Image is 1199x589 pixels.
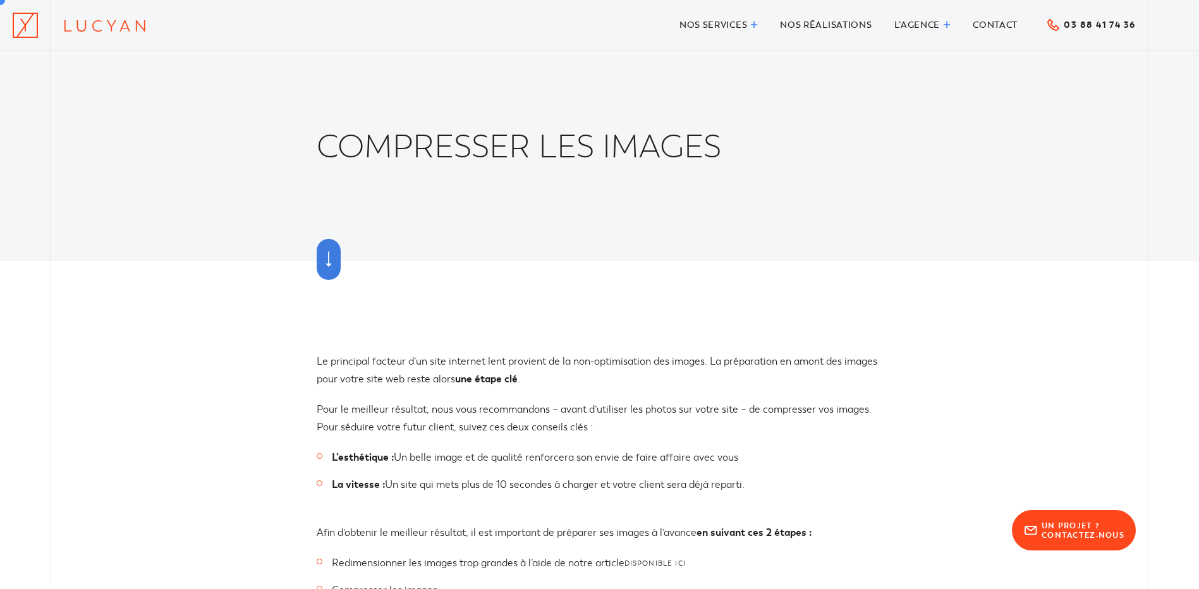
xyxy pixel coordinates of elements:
[317,476,883,494] li: Un site qui mets plus de 10 secondes à charger et votre client sera déjà reparti.
[679,20,747,30] span: Nos services
[317,449,883,466] li: Un belle image et de qualité renforcera son envie de faire affaire avec vous
[697,526,812,539] strong: en suivant ces 2 étapes :
[317,554,883,572] li: Redimensionner les images trop grandes à l’aide de notre article
[317,129,721,166] span: Compresser les images
[894,20,940,30] span: L’agence
[332,451,394,464] strong: L’esthétique :
[780,17,872,33] a: Nos réalisations
[317,524,883,542] p: Afin d’obtenir le meilleur résultat, il est important de préparer ses images à l’avance
[455,372,518,386] strong: une étape clé
[1064,20,1136,29] span: 03 88 41 74 36
[332,478,385,491] strong: La vitesse :
[317,401,883,436] p: Pour le meilleur résultat, nous vous recommandons – avant d’utiliser les photos sur votre site – ...
[624,557,686,569] a: disponible ici
[1012,510,1136,550] a: Un projet ?Contactez-nous
[317,353,883,388] p: Le principal facteur d’un site internet lent provient de la non-optimisation des images. La prépa...
[973,17,1018,33] a: Contact
[679,17,758,33] a: Nos services
[1045,16,1136,32] a: 03 88 41 74 36
[1042,521,1124,540] span: Un projet ? Contactez-nous
[780,20,872,30] span: Nos réalisations
[973,20,1018,30] span: Contact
